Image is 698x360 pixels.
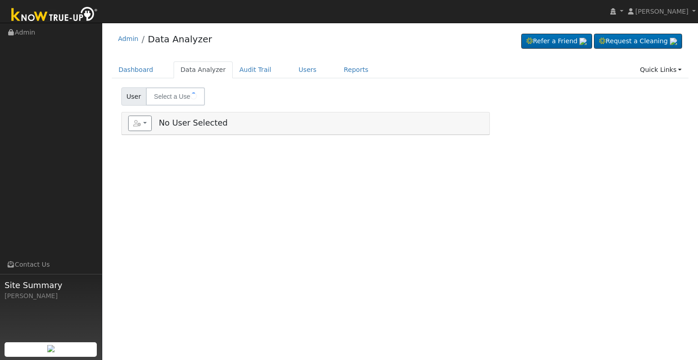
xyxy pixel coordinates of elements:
a: Quick Links [633,61,688,78]
input: Select a User [146,87,205,106]
a: Data Analyzer [148,34,212,45]
div: [PERSON_NAME] [5,291,97,301]
a: Admin [118,35,139,42]
a: Users [292,61,324,78]
h5: No User Selected [128,116,483,131]
span: Site Summary [5,279,97,291]
a: Data Analyzer [174,61,233,78]
img: retrieve [47,345,55,352]
a: Reports [337,61,375,78]
img: Know True-Up [7,5,102,25]
img: retrieve [579,38,587,45]
a: Audit Trail [233,61,278,78]
span: [PERSON_NAME] [635,8,688,15]
span: User [121,87,146,106]
img: retrieve [670,38,677,45]
a: Dashboard [112,61,160,78]
a: Refer a Friend [521,34,592,49]
a: Request a Cleaning [594,34,682,49]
